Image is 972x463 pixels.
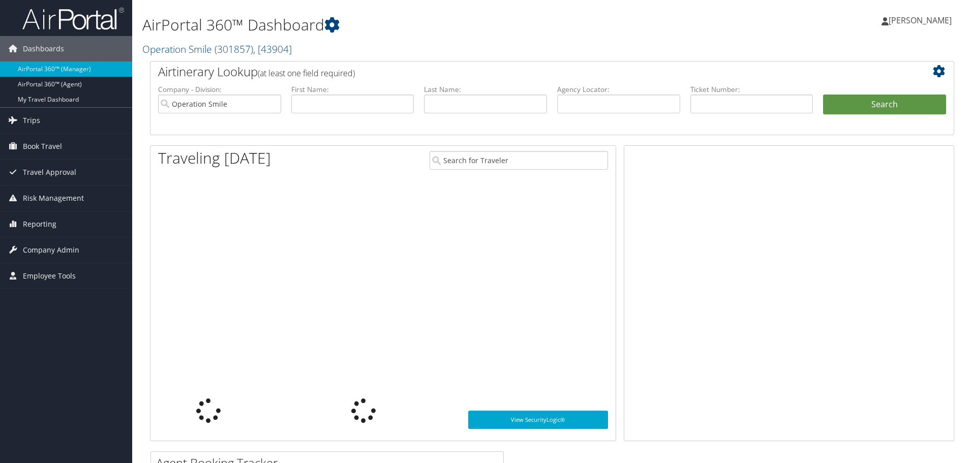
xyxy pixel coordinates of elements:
[823,95,946,115] button: Search
[468,411,608,429] a: View SecurityLogic®
[889,15,952,26] span: [PERSON_NAME]
[424,84,547,95] label: Last Name:
[430,151,608,170] input: Search for Traveler
[23,263,76,289] span: Employee Tools
[23,108,40,133] span: Trips
[22,7,124,30] img: airportal-logo.png
[690,84,813,95] label: Ticket Number:
[882,5,962,36] a: [PERSON_NAME]
[23,186,84,211] span: Risk Management
[23,134,62,159] span: Book Travel
[557,84,680,95] label: Agency Locator:
[291,84,414,95] label: First Name:
[23,237,79,263] span: Company Admin
[158,84,281,95] label: Company - Division:
[158,147,271,169] h1: Traveling [DATE]
[23,211,56,237] span: Reporting
[215,42,253,56] span: ( 301857 )
[23,160,76,185] span: Travel Approval
[142,42,292,56] a: Operation Smile
[158,63,879,80] h2: Airtinerary Lookup
[23,36,64,61] span: Dashboards
[253,42,292,56] span: , [ 43904 ]
[142,14,689,36] h1: AirPortal 360™ Dashboard
[258,68,355,79] span: (at least one field required)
